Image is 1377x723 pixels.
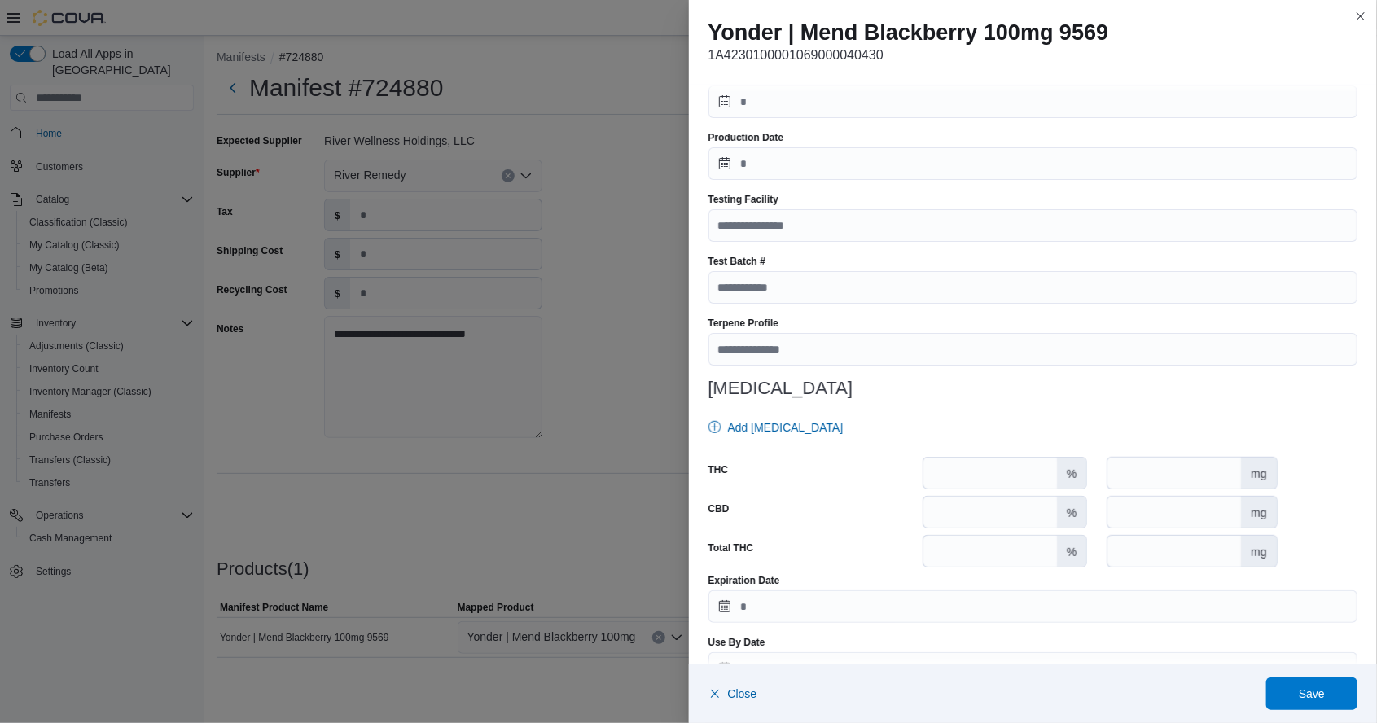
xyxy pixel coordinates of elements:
div: mg [1241,536,1276,567]
label: Production Date [708,131,784,144]
label: Total THC [708,541,754,554]
button: Add [MEDICAL_DATA] [702,411,850,444]
input: Press the down key to open a popover containing a calendar. [708,147,1358,180]
p: 1A4230100001069000040430 [708,46,1358,65]
div: mg [1241,458,1276,489]
span: Close [728,686,757,702]
label: CBD [708,502,730,515]
label: Terpene Profile [708,317,778,330]
div: % [1057,497,1086,528]
label: Expiration Date [708,574,780,587]
div: % [1057,536,1086,567]
input: Press the down key to open a popover containing a calendar. [708,590,1358,623]
h2: Yonder | Mend Blackberry 100mg 9569 [708,20,1358,46]
label: THC [708,463,729,476]
label: Testing Facility [708,193,778,206]
button: Close [708,677,757,710]
input: Press the down key to open a popover containing a calendar. [708,652,1358,685]
label: Test Batch # [708,255,765,268]
div: % [1057,458,1086,489]
span: Add [MEDICAL_DATA] [728,419,844,436]
label: Use By Date [708,636,765,649]
span: Save [1299,686,1325,702]
h3: [MEDICAL_DATA] [708,379,1358,398]
input: Press the down key to open a popover containing a calendar. [708,85,1358,118]
div: mg [1241,497,1276,528]
button: Close this dialog [1351,7,1370,26]
button: Save [1266,677,1357,710]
